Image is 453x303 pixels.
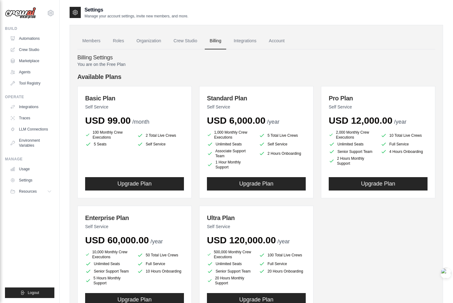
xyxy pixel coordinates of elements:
a: Usage [7,164,54,174]
p: Manage your account settings, invite new members, and more. [85,14,188,19]
li: Senior Support Team [207,268,254,274]
a: Automations [7,34,54,44]
li: 4 Hours Onboarding [381,149,428,155]
h3: Basic Plan [85,94,184,103]
li: 100 Total Live Crews [259,251,306,259]
span: Resources [19,189,37,194]
li: 20 Hours Monthly Support [207,276,254,286]
span: /year [267,119,279,125]
a: LLM Connections [7,124,54,134]
a: Members [77,33,105,49]
h4: Billing Settings [77,54,435,61]
h3: Enterprise Plan [85,213,184,222]
li: Senior Support Team [85,268,132,274]
span: USD 6,000.00 [207,115,265,126]
li: Unlimited Seats [329,141,376,147]
a: Integrations [7,102,54,112]
a: Marketplace [7,56,54,66]
li: 1 Hour Monthly Support [207,160,254,170]
li: Unlimited Seats [207,141,254,147]
li: 1,000 Monthly Crew Executions [207,130,254,140]
div: Manage [5,157,54,162]
li: Self Service [259,141,306,147]
button: Upgrade Plan [329,177,428,191]
li: Senior Support Team [329,149,376,155]
span: /month [132,119,149,125]
span: /year [150,238,163,245]
li: 100 Monthly Crew Executions [85,130,132,140]
a: Crew Studio [7,45,54,55]
button: Upgrade Plan [85,177,184,191]
a: Crew Studio [169,33,202,49]
li: Full Service [137,261,184,267]
span: USD 120,000.00 [207,235,276,245]
li: 5 Hours Monthly Support [85,276,132,286]
li: Self Service [137,141,184,147]
li: Associate Support Team [207,149,254,158]
a: Integrations [229,33,261,49]
p: Self Service [329,104,428,110]
li: Unlimited Seats [207,261,254,267]
button: Logout [5,287,54,298]
button: Resources [7,186,54,196]
span: Logout [28,290,39,295]
span: USD 12,000.00 [329,115,392,126]
li: 2,000 Monthly Crew Executions [329,130,376,140]
li: 10,000 Monthly Crew Executions [85,250,132,259]
a: Account [264,33,290,49]
li: 500,000 Monthly Crew Executions [207,250,254,259]
a: Environment Variables [7,135,54,150]
div: Build [5,26,54,31]
a: Tool Registry [7,78,54,88]
li: 10 Total Live Crews [381,131,428,140]
a: Traces [7,113,54,123]
p: Self Service [207,104,306,110]
span: USD 60,000.00 [85,235,149,245]
button: Upgrade Plan [207,177,306,191]
div: Operate [5,94,54,99]
span: USD 99.00 [85,115,131,126]
li: Unlimited Seats [85,261,132,267]
li: 5 Seats [85,141,132,147]
p: Self Service [85,104,184,110]
a: Settings [7,175,54,185]
img: Logo [5,7,36,19]
h3: Pro Plan [329,94,428,103]
h4: Available Plans [77,72,435,81]
p: Self Service [85,223,184,230]
li: 50 Total Live Crews [137,251,184,259]
span: /year [277,238,290,245]
a: Organization [131,33,166,49]
li: 5 Total Live Crews [259,131,306,140]
li: Full Service [259,261,306,267]
li: 2 Hours Monthly Support [329,156,376,166]
li: 2 Hours Onboarding [259,149,306,158]
a: Billing [205,33,226,49]
li: 20 Hours Onboarding [259,268,306,274]
li: 10 Hours Onboarding [137,268,184,274]
li: 2 Total Live Crews [137,131,184,140]
a: Agents [7,67,54,77]
li: Full Service [381,141,428,147]
p: Self Service [207,223,306,230]
a: Roles [108,33,129,49]
h3: Ultra Plan [207,213,306,222]
h2: Settings [85,6,188,14]
span: /year [394,119,406,125]
p: You are on the Free Plan [77,61,435,67]
h3: Standard Plan [207,94,306,103]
